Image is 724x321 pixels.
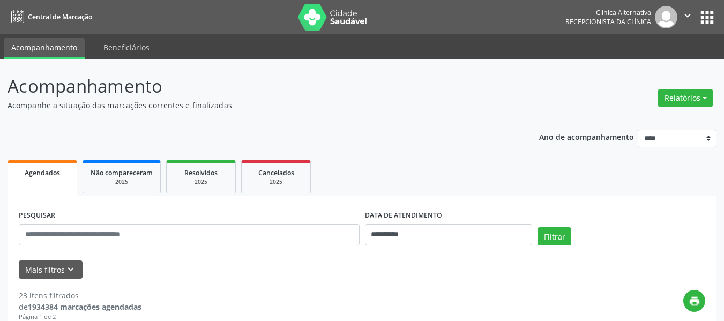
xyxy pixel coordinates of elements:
[19,260,83,279] button: Mais filtroskeyboard_arrow_down
[96,38,157,57] a: Beneficiários
[249,178,303,186] div: 2025
[19,301,141,312] div: de
[4,38,85,59] a: Acompanhamento
[565,8,651,17] div: Clinica Alternativa
[19,290,141,301] div: 23 itens filtrados
[28,12,92,21] span: Central de Marcação
[683,290,705,312] button: print
[8,8,92,26] a: Central de Marcação
[8,73,504,100] p: Acompanhamento
[65,264,77,275] i: keyboard_arrow_down
[258,168,294,177] span: Cancelados
[28,302,141,312] strong: 1934384 marcações agendadas
[184,168,218,177] span: Resolvidos
[682,10,693,21] i: 
[565,17,651,26] span: Recepcionista da clínica
[174,178,228,186] div: 2025
[658,89,713,107] button: Relatórios
[677,6,698,28] button: 
[539,130,634,143] p: Ano de acompanhamento
[91,168,153,177] span: Não compareceram
[8,100,504,111] p: Acompanhe a situação das marcações correntes e finalizadas
[538,227,571,245] button: Filtrar
[655,6,677,28] img: img
[25,168,60,177] span: Agendados
[91,178,153,186] div: 2025
[19,207,55,224] label: PESQUISAR
[698,8,716,27] button: apps
[689,295,700,307] i: print
[365,207,442,224] label: DATA DE ATENDIMENTO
